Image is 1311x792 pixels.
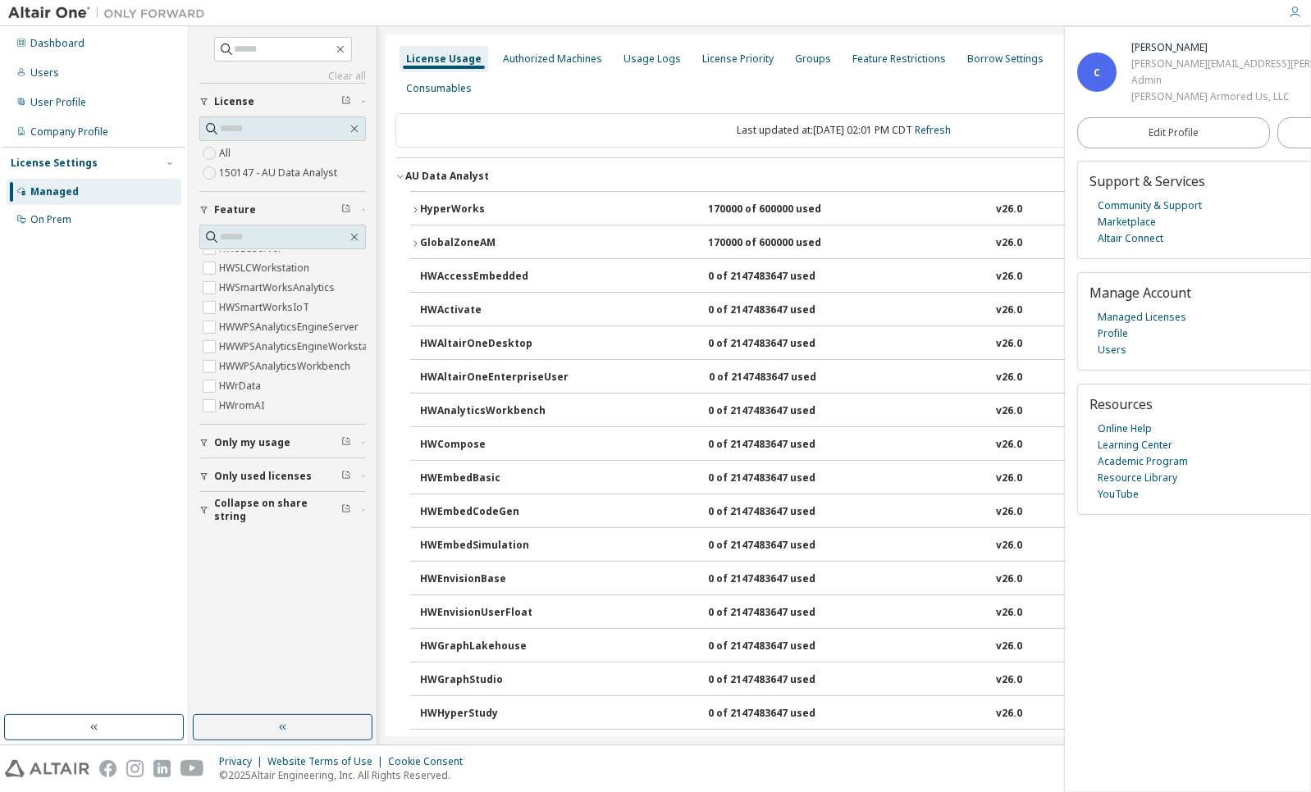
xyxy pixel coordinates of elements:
span: Clear filter [341,503,351,517]
a: YouTube [1098,486,1139,503]
a: Academic Program [1098,453,1188,470]
div: v26.0 [996,438,1022,453]
div: v26.0 [996,337,1022,352]
span: Feature [214,203,256,216]
div: HWGraphLakehouse [420,640,568,654]
span: Clear filter [341,470,351,483]
div: Usage Logs [624,52,681,66]
img: facebook.svg [99,760,116,777]
div: 0 of 2147483647 used [708,270,856,284]
div: 0 of 2147483647 used [708,404,856,419]
div: 0 of 2147483647 used [708,606,856,621]
a: Refresh [916,123,952,137]
button: Feature [199,192,366,228]
div: License Priority [702,52,774,66]
button: HWEnvisionBase0 of 2147483647 usedv26.0Expire date:[DATE] [420,562,1278,598]
span: Manage Account [1089,284,1191,302]
div: v26.0 [996,606,1022,621]
div: Company Profile [30,125,108,139]
div: v26.0 [996,539,1022,553]
span: Clear filter [341,436,351,449]
div: v26.0 [996,270,1022,284]
img: Altair One [8,5,213,21]
div: 170000 of 600000 used [708,236,856,251]
div: 0 of 2147483647 used [708,673,856,688]
img: linkedin.svg [153,760,171,777]
div: On Prem [30,213,71,226]
div: HWHyperStudy [420,707,568,721]
a: Community & Support [1098,198,1202,214]
span: Clear filter [341,95,351,108]
img: altair_logo.svg [5,760,89,777]
a: Profile [1098,325,1128,342]
button: HWCompose0 of 2147483647 usedv26.0Expire date:[DATE] [420,427,1278,463]
a: Online Help [1098,421,1152,437]
button: HWAltairOneDesktop0 of 2147483647 usedv26.0Expire date:[DATE] [420,326,1278,362]
div: 0 of 2147483647 used [708,572,856,587]
div: AU Data Analyst [405,170,489,183]
label: All [219,143,234,163]
span: License [214,95,254,108]
span: C [1094,66,1100,80]
div: HWAltairOneDesktop [420,337,568,352]
label: HWSmartWorksIoT [219,298,313,317]
label: HWWPSAnalyticsWorkbench [219,357,354,376]
div: 0 of 2147483647 used [708,539,856,553]
a: Users [1098,342,1126,358]
div: Authorized Machines [503,52,602,66]
button: HWHyperStudy0 of 2147483647 usedv26.0Expire date:[DATE] [420,696,1278,732]
label: HWromAI [219,396,267,416]
label: HWSLCWorkstation [219,258,313,278]
div: HWGraphStudio [420,673,568,688]
div: HWCompose [420,438,568,453]
div: Website Terms of Use [267,755,388,768]
div: HWEnvisionUserFloat [420,606,568,621]
img: youtube.svg [180,760,204,777]
button: HWGraphStudio0 of 2147483647 usedv26.0Expire date:[DATE] [420,662,1278,699]
span: Only my usage [214,436,290,449]
div: HWActivate [420,303,568,318]
div: Groups [795,52,831,66]
button: AU Data AnalystLicense ID: 150147 [395,158,1293,194]
label: HWSmartWorksAnalytics [219,278,338,298]
div: Consumables [406,82,472,95]
div: v26.0 [996,471,1022,486]
div: v26.0 [996,707,1022,721]
a: Managed Licenses [1098,309,1186,325]
div: 0 of 2147483647 used [708,707,856,721]
div: 0 of 2147483647 used [708,303,856,318]
div: Feature Restrictions [852,52,946,66]
div: Users [30,66,59,80]
button: Collapse on share string [199,492,366,528]
div: 0 of 2147483647 used [708,438,856,453]
div: User Profile [30,96,86,109]
div: Privacy [219,755,267,768]
button: HWAccessEmbedded0 of 2147483647 usedv26.0Expire date:[DATE] [420,259,1278,295]
div: 0 of 2147483647 used [709,371,856,385]
div: HyperWorks [420,203,568,217]
a: Edit Profile [1077,117,1270,148]
button: HWEmbedCodeGen0 of 2147483647 usedv26.0Expire date:[DATE] [420,494,1278,530]
div: HWAnalyticsWorkbench [420,404,568,419]
label: HWrData [219,376,264,396]
div: 0 of 2147483647 used [708,471,856,486]
div: 0 of 2147483647 used [708,640,856,654]
div: HWEnvisionBase [420,572,568,587]
button: HWGraphLakehouse0 of 2147483647 usedv26.0Expire date:[DATE] [420,629,1278,665]
div: v26.0 [996,572,1022,587]
label: 150147 - AU Data Analyst [219,163,340,183]
div: Cookie Consent [388,755,473,768]
div: 0 of 2147483647 used [708,337,856,352]
div: v26.0 [996,303,1022,318]
button: Only used licenses [199,458,366,494]
span: Collapse on share string [214,497,341,523]
span: Edit Profile [1149,126,1199,139]
button: HWAltairOneEnterpriseUser0 of 2147483647 usedv26.0Expire date:[DATE] [420,360,1278,396]
span: Only used licenses [214,470,312,483]
button: HWEmbedSimulation0 of 2147483647 usedv26.0Expire date:[DATE] [420,528,1278,564]
div: Borrow Settings [967,52,1044,66]
img: instagram.svg [126,760,144,777]
div: 0 of 2147483647 used [708,505,856,520]
span: Resources [1089,395,1153,413]
div: License Settings [11,157,98,170]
